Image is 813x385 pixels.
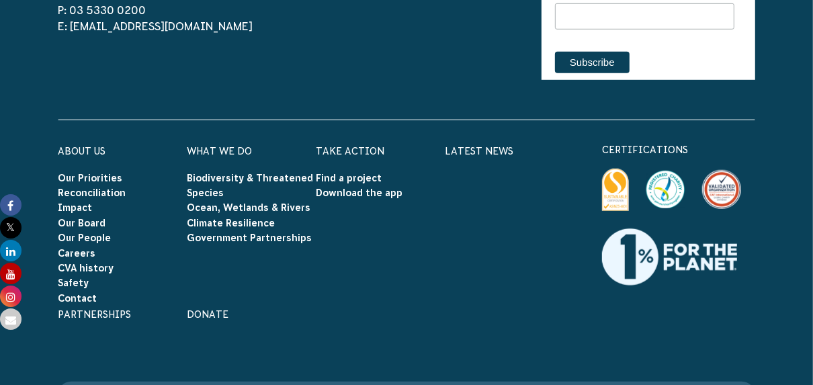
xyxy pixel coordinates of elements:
a: Government Partnerships [187,232,312,243]
a: Find a project [316,173,382,183]
a: Latest News [445,146,513,157]
a: Climate Resilience [187,218,275,228]
a: Our People [58,232,111,243]
a: Safety [58,277,89,288]
a: Our Board [58,218,105,228]
a: What We Do [187,146,252,157]
a: Download the app [316,187,402,198]
a: Donate [187,309,228,320]
p: certifications [602,142,755,158]
a: E: [EMAIL_ADDRESS][DOMAIN_NAME] [58,20,253,32]
a: Biodiversity & Threatened Species [187,173,313,198]
a: About Us [58,146,105,157]
input: Subscribe [555,52,630,73]
a: Impact [58,202,92,213]
a: CVA history [58,263,114,273]
a: Contact [58,293,97,304]
a: Partnerships [58,309,131,320]
a: Take Action [316,146,384,157]
a: Careers [58,248,95,259]
a: P: 03 5330 0200 [58,4,146,16]
a: Our Priorities [58,173,122,183]
a: Ocean, Wetlands & Rivers [187,202,310,213]
a: Reconciliation [58,187,126,198]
